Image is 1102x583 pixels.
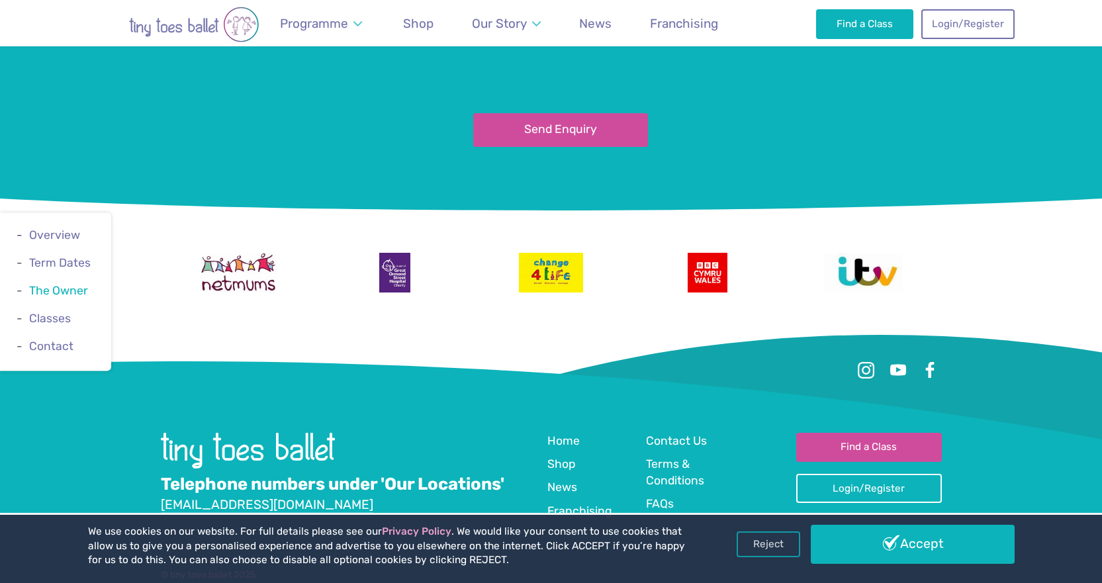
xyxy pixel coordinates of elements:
span: FAQs [646,497,674,510]
img: tiny toes ballet [88,7,300,42]
a: News [547,479,577,497]
span: Home [547,434,580,447]
a: Reject [737,531,800,557]
span: Franchising [650,16,718,31]
a: Go to home page [161,459,335,471]
a: Shop [397,8,440,39]
a: The Owner [29,284,88,297]
a: Privacy Policy [382,525,451,537]
a: Franchising [547,503,612,521]
a: News [573,8,618,39]
a: Login/Register [921,9,1014,38]
a: Telephone numbers under 'Our Locations' [161,474,504,495]
a: Facebook [918,359,942,382]
a: Instagram [854,359,878,382]
a: Terms & Conditions [646,456,733,490]
a: Login/Register [796,474,942,503]
span: Franchising [547,504,612,517]
a: Term Dates [29,256,91,269]
span: Programme [280,16,348,31]
a: Classes [29,312,71,326]
a: Youtube [886,359,910,382]
span: Shop [547,457,575,471]
a: Our Story [465,8,547,39]
img: tiny toes ballet [161,433,335,469]
button: Send Enquiry [473,113,648,147]
a: Find a Class [816,9,913,38]
span: News [547,480,577,494]
a: Shop [547,456,575,474]
span: News [579,16,612,31]
span: Shop [403,16,434,31]
p: We use cookies on our website. For full details please see our . We would like your consent to us... [88,525,690,568]
a: FAQs [646,496,674,514]
a: Franchising [644,8,725,39]
a: Accept [811,525,1015,563]
a: Overview [29,228,80,242]
span: Terms & Conditions [646,457,704,487]
iframe: reCAPTCHA [473,48,674,100]
a: Home [547,433,580,451]
a: Contact Us [646,433,707,451]
a: [EMAIL_ADDRESS][DOMAIN_NAME] [161,497,373,514]
a: Contact [29,340,73,353]
span: Contact Us [646,434,707,447]
a: Programme [274,8,369,39]
span: Our Story [472,16,527,31]
a: Find a Class [796,433,942,462]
